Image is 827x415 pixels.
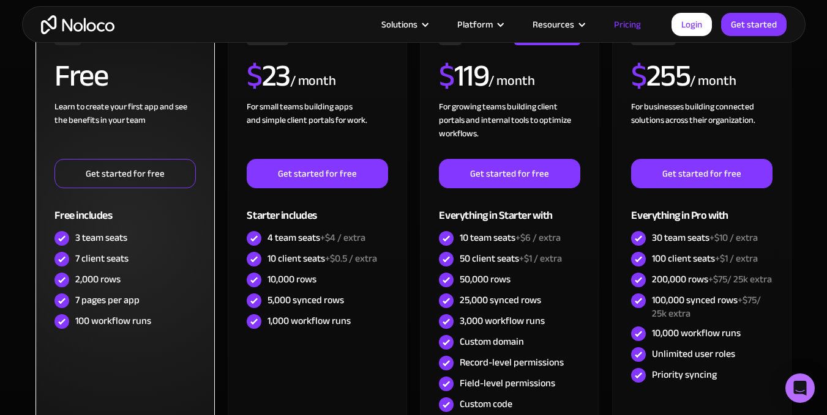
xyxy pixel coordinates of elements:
a: Get started [721,13,787,36]
div: Custom domain [460,335,524,348]
div: For small teams building apps and simple client portals for work. ‍ [247,100,387,159]
div: 50,000 rows [460,273,511,286]
div: 2,000 rows [75,273,121,286]
a: Get started for free [439,159,580,188]
div: / month [690,72,736,91]
span: +$6 / extra [515,229,561,247]
a: Get started for free [631,159,772,188]
div: Platform [457,17,493,32]
div: For businesses building connected solutions across their organization. ‍ [631,100,772,159]
div: 30 team seats [652,231,758,244]
span: +$4 / extra [320,229,365,247]
div: Solutions [366,17,442,32]
div: 3,000 workflow runs [460,314,545,328]
div: Everything in Pro with [631,188,772,228]
span: $ [631,47,646,105]
span: $ [439,47,454,105]
div: Unlimited user roles [652,347,735,361]
h2: 255 [631,61,690,91]
div: Starter includes [247,188,387,228]
div: 25,000 synced rows [460,293,541,307]
span: +$75/ 25k extra [708,270,772,288]
div: 3 team seats [75,231,127,244]
h2: 119 [439,61,488,91]
div: 10,000 workflow runs [652,326,741,340]
div: 100,000 synced rows [652,293,772,320]
a: Get started for free [54,159,195,188]
div: 4 team seats [268,231,365,244]
div: 10 team seats [460,231,561,244]
div: / month [290,72,336,91]
div: Resources [533,17,574,32]
div: 7 client seats [75,252,129,265]
span: +$10 / extra [709,229,758,247]
div: Everything in Starter with [439,188,580,228]
div: Field-level permissions [460,376,555,390]
a: Login [672,13,712,36]
div: 100 workflow runs [75,314,151,328]
span: +$75/ 25k extra [652,291,761,323]
span: +$1 / extra [519,249,562,268]
div: 1,000 workflow runs [268,314,351,328]
div: 10 client seats [268,252,377,265]
div: Open Intercom Messenger [785,373,815,403]
div: Free includes [54,188,195,228]
div: Resources [517,17,599,32]
div: Learn to create your first app and see the benefits in your team ‍ [54,100,195,159]
div: 7 pages per app [75,293,140,307]
div: Record-level permissions [460,356,564,369]
span: +$1 / extra [715,249,758,268]
div: 5,000 synced rows [268,293,344,307]
span: $ [247,47,262,105]
div: / month [488,72,534,91]
div: 10,000 rows [268,273,316,286]
div: Custom code [460,397,512,411]
div: 200,000 rows [652,273,772,286]
h2: 23 [247,61,290,91]
span: +$0.5 / extra [325,249,377,268]
div: Priority syncing [652,368,717,381]
div: 100 client seats [652,252,758,265]
a: home [41,15,114,34]
div: Solutions [381,17,417,32]
h2: Free [54,61,108,91]
a: Get started for free [247,159,387,188]
a: Pricing [599,17,656,32]
div: Platform [442,17,517,32]
div: 50 client seats [460,252,562,265]
div: For growing teams building client portals and internal tools to optimize workflows. [439,100,580,159]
